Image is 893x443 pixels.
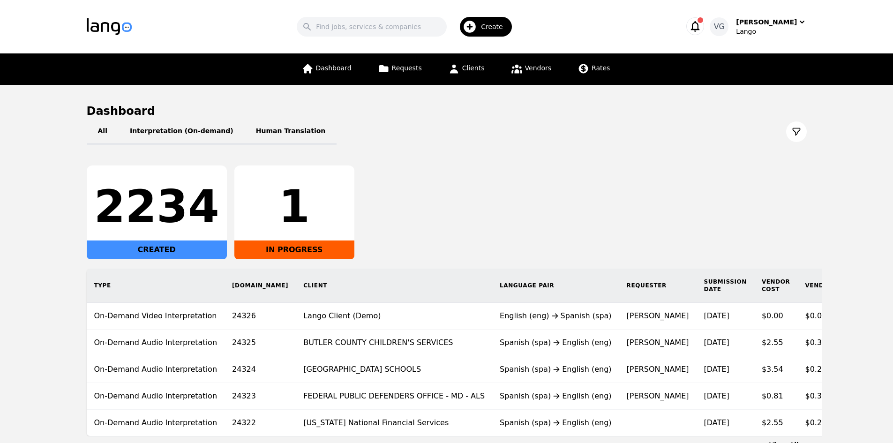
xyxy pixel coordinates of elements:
th: Client [296,269,492,303]
a: Clients [443,53,490,85]
span: Vendors [525,64,551,72]
div: Spanish (spa) English (eng) [500,337,612,348]
span: Create [481,22,510,31]
time: [DATE] [704,365,729,374]
time: [DATE] [704,418,729,427]
td: [PERSON_NAME] [619,303,697,330]
button: Filter [786,121,807,142]
td: BUTLER COUNTY CHILDREN'S SERVICES [296,330,492,356]
td: 24322 [225,410,296,436]
button: All [87,119,119,145]
div: CREATED [87,240,227,259]
td: On-Demand Audio Interpretation [87,410,225,436]
time: [DATE] [704,311,729,320]
span: VG [714,21,725,32]
button: Create [447,13,518,40]
td: On-Demand Audio Interpretation [87,330,225,356]
span: Dashboard [316,64,352,72]
a: Rates [572,53,615,85]
td: Lango Client (Demo) [296,303,492,330]
th: [DOMAIN_NAME] [225,269,296,303]
input: Find jobs, services & companies [297,17,447,37]
div: Lango [736,27,806,36]
span: $0.00/ [805,311,829,320]
td: On-Demand Video Interpretation [87,303,225,330]
span: $0.30/minute [805,391,855,400]
th: Type [87,269,225,303]
time: [DATE] [704,391,729,400]
td: [PERSON_NAME] [619,330,697,356]
th: Submission Date [697,269,754,303]
img: Logo [87,18,132,35]
div: Spanish (spa) English (eng) [500,390,612,402]
td: [US_STATE] National Financial Services [296,410,492,436]
button: Human Translation [245,119,337,145]
time: [DATE] [704,338,729,347]
td: $3.54 [754,356,798,383]
div: Spanish (spa) English (eng) [500,417,612,428]
td: $2.55 [754,330,798,356]
th: Vendor Rate [797,269,863,303]
td: On-Demand Audio Interpretation [87,383,225,410]
div: English (eng) Spanish (spa) [500,310,612,322]
td: $2.55 [754,410,798,436]
a: Dashboard [296,53,357,85]
div: 1 [242,184,347,229]
td: On-Demand Audio Interpretation [87,356,225,383]
span: $0.29/minute [805,365,855,374]
td: 24326 [225,303,296,330]
button: VG[PERSON_NAME]Lango [710,17,806,36]
td: $0.81 [754,383,798,410]
div: [PERSON_NAME] [736,17,797,27]
a: Requests [372,53,428,85]
div: 2234 [94,184,219,229]
th: Requester [619,269,697,303]
td: [PERSON_NAME] [619,383,697,410]
div: Spanish (spa) English (eng) [500,364,612,375]
span: $0.30/minute [805,338,855,347]
span: $0.29/minute [805,418,855,427]
th: Language Pair [492,269,619,303]
td: $0.00 [754,303,798,330]
div: IN PROGRESS [234,240,354,259]
td: 24325 [225,330,296,356]
td: 24323 [225,383,296,410]
span: Rates [592,64,610,72]
td: [GEOGRAPHIC_DATA] SCHOOLS [296,356,492,383]
h1: Dashboard [87,104,807,119]
td: FEDERAL PUBLIC DEFENDERS OFFICE - MD - ALS [296,383,492,410]
a: Vendors [505,53,557,85]
td: 24324 [225,356,296,383]
button: Interpretation (On-demand) [119,119,245,145]
td: [PERSON_NAME] [619,356,697,383]
span: Requests [392,64,422,72]
span: Clients [462,64,485,72]
th: Vendor Cost [754,269,798,303]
